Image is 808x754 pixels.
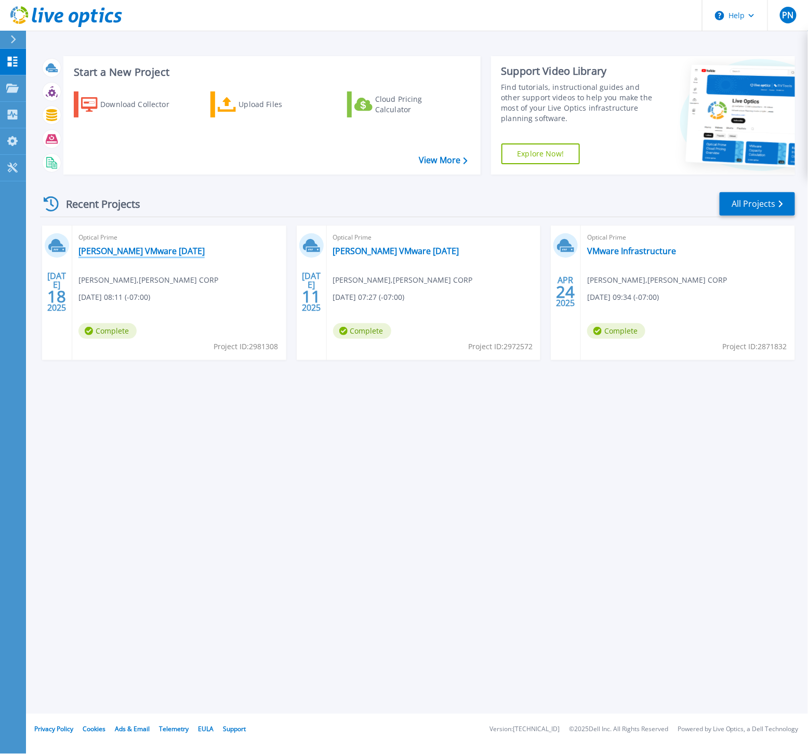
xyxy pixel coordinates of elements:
[100,94,183,115] div: Download Collector
[375,94,458,115] div: Cloud Pricing Calculator
[782,11,793,19] span: PN
[569,726,668,733] li: © 2025 Dell Inc. All Rights Reserved
[302,292,321,301] span: 11
[501,82,654,124] div: Find tutorials, instructional guides and other support videos to help you make the most of your L...
[74,91,190,117] a: Download Collector
[198,725,214,734] a: EULA
[214,341,279,352] span: Project ID: 2981308
[720,192,795,216] a: All Projects
[223,725,246,734] a: Support
[468,341,533,352] span: Project ID: 2972572
[239,94,322,115] div: Upload Files
[587,274,727,286] span: [PERSON_NAME] , [PERSON_NAME] CORP
[83,725,105,734] a: Cookies
[557,287,575,296] span: 24
[419,155,467,165] a: View More
[489,726,560,733] li: Version: [TECHNICAL_ID]
[74,67,467,78] h3: Start a New Project
[78,292,150,303] span: [DATE] 08:11 (-07:00)
[47,273,67,311] div: [DATE] 2025
[347,91,463,117] a: Cloud Pricing Calculator
[47,292,66,301] span: 18
[333,246,459,256] a: [PERSON_NAME] VMware [DATE]
[678,726,799,733] li: Powered by Live Optics, a Dell Technology
[556,273,576,311] div: APR 2025
[210,91,326,117] a: Upload Files
[501,143,580,164] a: Explore Now!
[40,191,154,217] div: Recent Projects
[78,323,137,339] span: Complete
[78,274,218,286] span: [PERSON_NAME] , [PERSON_NAME] CORP
[78,232,280,243] span: Optical Prime
[587,246,676,256] a: VMware Infrastructure
[587,232,789,243] span: Optical Prime
[587,292,659,303] span: [DATE] 09:34 (-07:00)
[333,232,535,243] span: Optical Prime
[333,274,473,286] span: [PERSON_NAME] , [PERSON_NAME] CORP
[587,323,645,339] span: Complete
[301,273,321,311] div: [DATE] 2025
[115,725,150,734] a: Ads & Email
[34,725,73,734] a: Privacy Policy
[333,292,405,303] span: [DATE] 07:27 (-07:00)
[501,64,654,78] div: Support Video Library
[78,246,205,256] a: [PERSON_NAME] VMware [DATE]
[159,725,189,734] a: Telemetry
[723,341,787,352] span: Project ID: 2871832
[333,323,391,339] span: Complete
